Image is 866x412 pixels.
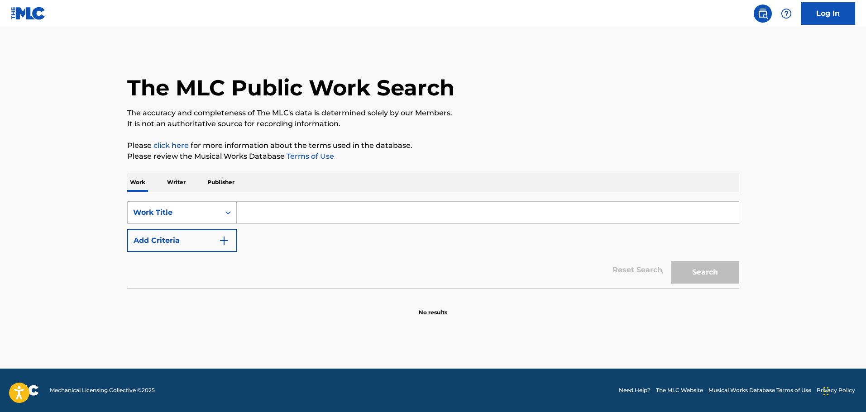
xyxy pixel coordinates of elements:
[821,369,866,412] iframe: Chat Widget
[754,5,772,23] a: Public Search
[817,386,855,394] a: Privacy Policy
[127,151,739,162] p: Please review the Musical Works Database
[801,2,855,25] a: Log In
[127,118,739,129] p: It is not an authoritative source for recording information.
[821,369,866,412] div: Chat-widget
[757,8,768,19] img: search
[205,173,237,192] p: Publisher
[419,298,447,317] p: No results
[127,108,739,118] p: The accuracy and completeness of The MLC's data is determined solely by our Members.
[781,8,792,19] img: help
[708,386,811,394] a: Musical Works Database Terms of Use
[50,386,155,394] span: Mechanical Licensing Collective © 2025
[619,386,651,394] a: Need Help?
[133,207,215,218] div: Work Title
[11,7,46,20] img: MLC Logo
[127,140,739,151] p: Please for more information about the terms used in the database.
[11,385,39,396] img: logo
[823,378,829,405] div: Vedä
[219,235,230,246] img: 9d2ae6d4665cec9f34b9.svg
[153,141,189,150] a: click here
[127,173,148,192] p: Work
[656,386,703,394] a: The MLC Website
[127,229,237,252] button: Add Criteria
[777,5,795,23] div: Help
[127,74,455,101] h1: The MLC Public Work Search
[285,152,334,161] a: Terms of Use
[127,201,739,288] form: Search Form
[164,173,188,192] p: Writer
